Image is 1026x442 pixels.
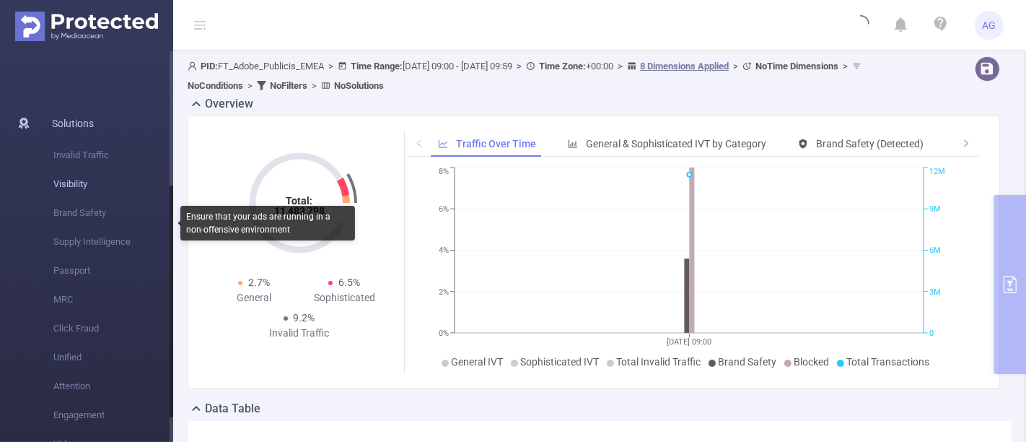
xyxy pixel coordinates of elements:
[53,343,173,372] span: Unified
[188,61,865,91] span: FT_Adobe_Publicis_EMEA [DATE] 09:00 - [DATE] 09:59 +00:00
[847,356,930,368] span: Total Transactions
[299,290,390,305] div: Sophisticated
[205,95,253,113] h2: Overview
[248,277,270,288] span: 2.7%
[270,80,307,91] b: No Filters
[929,329,934,338] tspan: 0
[351,61,403,71] b: Time Range:
[568,139,578,149] i: icon: bar-chart
[539,61,586,71] b: Time Zone:
[962,139,970,147] i: icon: right
[929,204,941,214] tspan: 9M
[640,61,729,71] u: 8 Dimensions Applied
[180,206,355,240] div: Ensure that your ads are running in a non-offensive environment
[53,170,173,199] span: Visibility
[729,61,742,71] span: >
[755,61,838,71] b: No Time Dimensions
[438,139,448,149] i: icon: line-chart
[53,372,173,401] span: Attention
[521,356,600,368] span: Sophisticated IVT
[338,277,360,288] span: 6.5%
[53,199,173,227] span: Brand Safety
[617,356,701,368] span: Total Invalid Traffic
[512,61,526,71] span: >
[294,312,315,324] span: 9.2%
[53,141,173,170] span: Invalid Traffic
[243,80,257,91] span: >
[439,329,449,338] tspan: 0%
[307,80,321,91] span: >
[52,109,94,138] span: Solutions
[456,138,536,149] span: Traffic Over Time
[201,61,218,71] b: PID:
[838,61,852,71] span: >
[794,356,830,368] span: Blocked
[324,61,338,71] span: >
[983,11,996,40] span: AG
[188,61,201,71] i: icon: user
[816,138,924,149] span: Brand Safety (Detected)
[452,356,504,368] span: General IVT
[439,204,449,214] tspan: 6%
[852,15,869,35] i: icon: loading
[667,337,712,347] tspan: [DATE] 09:00
[53,227,173,256] span: Supply Intelligence
[719,356,777,368] span: Brand Safety
[586,138,766,149] span: General & Sophisticated IVT by Category
[53,256,173,285] span: Passport
[415,139,424,147] i: icon: left
[929,168,945,177] tspan: 12M
[254,326,345,341] div: Invalid Traffic
[334,80,384,91] b: No Solutions
[53,314,173,343] span: Click Fraud
[613,61,627,71] span: >
[188,80,243,91] b: No Conditions
[53,401,173,430] span: Engagement
[209,290,299,305] div: General
[205,400,260,417] h2: Data Table
[286,195,312,207] tspan: Total:
[439,168,449,177] tspan: 8%
[439,287,449,297] tspan: 2%
[15,12,158,41] img: Protected Media
[929,287,941,297] tspan: 3M
[439,246,449,256] tspan: 4%
[53,285,173,314] span: MRC
[929,246,941,256] tspan: 6M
